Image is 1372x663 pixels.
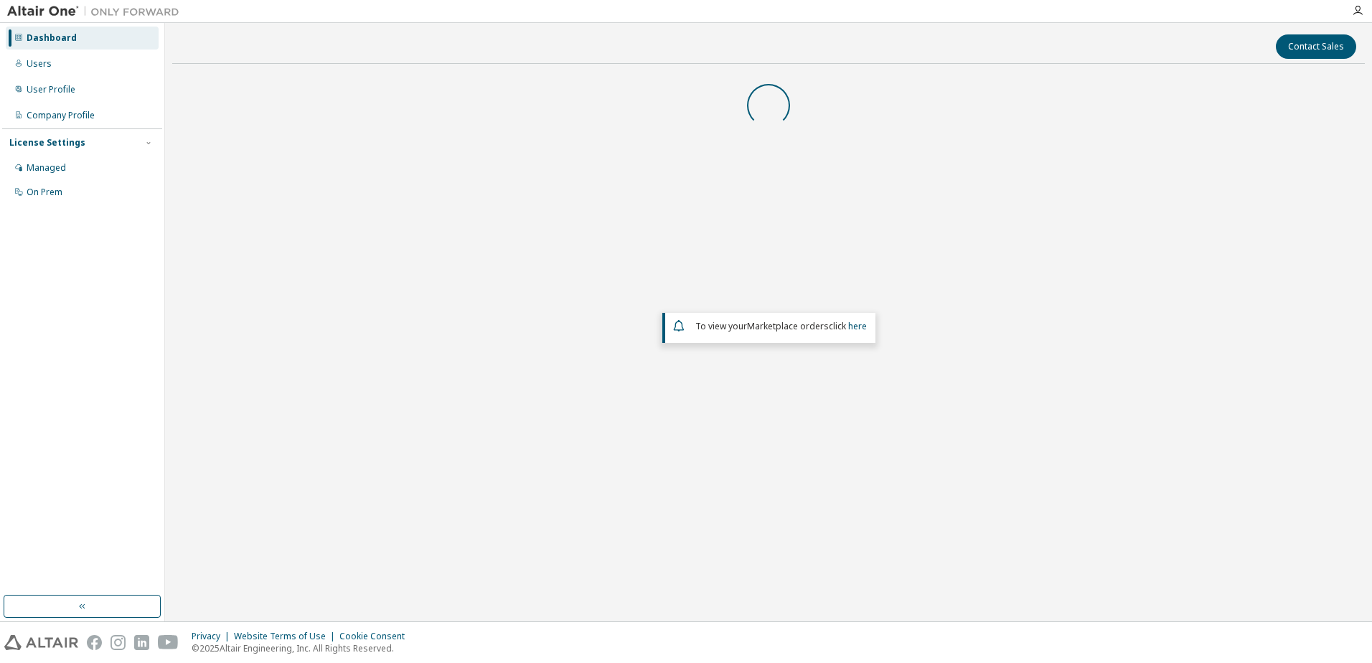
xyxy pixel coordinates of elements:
[27,32,77,44] div: Dashboard
[158,635,179,650] img: youtube.svg
[9,137,85,149] div: License Settings
[4,635,78,650] img: altair_logo.svg
[7,4,187,19] img: Altair One
[1276,34,1356,59] button: Contact Sales
[27,58,52,70] div: Users
[192,642,413,654] p: © 2025 Altair Engineering, Inc. All Rights Reserved.
[87,635,102,650] img: facebook.svg
[111,635,126,650] img: instagram.svg
[848,320,867,332] a: here
[234,631,339,642] div: Website Terms of Use
[27,162,66,174] div: Managed
[27,84,75,95] div: User Profile
[747,320,829,332] em: Marketplace orders
[134,635,149,650] img: linkedin.svg
[192,631,234,642] div: Privacy
[27,187,62,198] div: On Prem
[27,110,95,121] div: Company Profile
[339,631,413,642] div: Cookie Consent
[695,320,867,332] span: To view your click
